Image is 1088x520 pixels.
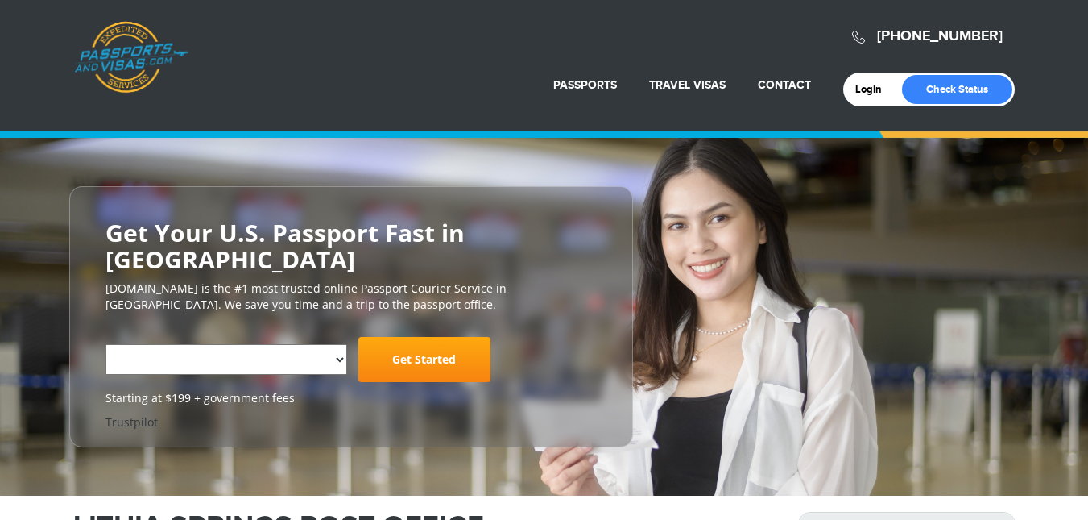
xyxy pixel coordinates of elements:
[105,414,158,430] a: Trustpilot
[105,390,597,406] span: Starting at $199 + government fees
[105,219,597,272] h2: Get Your U.S. Passport Fast in [GEOGRAPHIC_DATA]
[877,27,1003,45] a: [PHONE_NUMBER]
[105,281,597,313] p: [DOMAIN_NAME] is the #1 most trusted online Passport Courier Service in [GEOGRAPHIC_DATA]. We sav...
[902,75,1012,104] a: Check Status
[855,83,893,96] a: Login
[358,337,490,382] a: Get Started
[553,78,617,92] a: Passports
[649,78,726,92] a: Travel Visas
[758,78,811,92] a: Contact
[74,21,188,94] a: Passports & [DOMAIN_NAME]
